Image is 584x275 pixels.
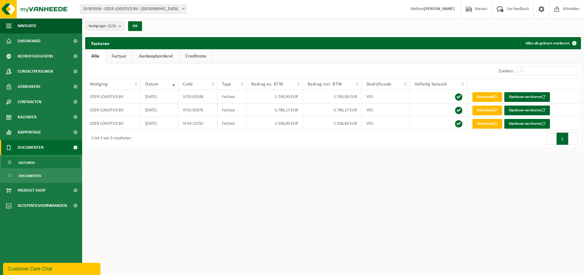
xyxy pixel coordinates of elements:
[178,90,217,103] td: VF25-05248
[85,103,141,117] td: OZER LOGISTICS BV
[90,82,108,87] span: Vestiging
[179,49,212,63] a: Creditnota
[128,21,142,31] button: OK
[141,117,179,130] td: [DATE]
[85,90,141,103] td: OZER LOGISTICS BV
[303,90,362,103] td: 1.744,00 EUR
[18,79,40,94] span: Gebruikers
[89,22,116,31] span: Vestigingen
[88,133,131,144] div: 1 tot 3 van 3 resultaten
[3,262,102,275] iframe: chat widget
[247,117,303,130] td: 1.558,60 EUR
[472,92,502,102] a: Download
[521,37,580,49] button: Alles als gelezen markeren
[2,157,81,168] a: Facturen
[81,5,186,13] span: 10-953916 - OZER LOGISTICS BV - ROTTERDAM
[499,69,514,74] label: Zoeken:
[18,140,43,155] span: Documenten
[18,94,41,110] span: Contracten
[85,21,124,30] button: Vestigingen(2/2)
[308,82,342,87] span: Bedrag incl. BTW
[247,103,303,117] td: 5.786,17 EUR
[18,49,53,64] span: Bedrijfsgegevens
[504,92,550,102] button: Opnieuw versturen
[85,37,116,49] h2: Facturen
[547,133,557,145] button: Previous
[362,117,410,130] td: VES
[504,106,550,115] button: Opnieuw versturen
[504,119,550,129] button: Opnieuw versturen
[178,117,217,130] td: VF24-15732
[141,103,179,117] td: [DATE]
[362,103,410,117] td: VES
[222,82,231,87] span: Type
[415,82,447,87] span: Volledig betaald
[18,18,36,33] span: Navigatie
[85,117,141,130] td: OZER LOGISTICS BV
[80,5,187,14] span: 10-953916 - OZER LOGISTICS BV - ROTTERDAM
[19,170,41,182] span: Documenten
[18,110,36,125] span: Kalender
[472,119,502,129] a: Download
[106,49,133,63] a: Factuur
[2,170,81,181] a: Documenten
[18,125,41,140] span: Rapportage
[85,49,105,63] a: Alle
[133,49,179,63] a: Aankoopborderel
[303,103,362,117] td: 5.786,17 EUR
[217,90,247,103] td: Factuur
[303,117,362,130] td: 1.558,60 EUR
[141,90,179,103] td: [DATE]
[247,90,303,103] td: 1.744,00 EUR
[251,82,283,87] span: Bedrag ex. BTW
[178,103,217,117] td: VF25-01876
[362,90,410,103] td: VES
[18,33,40,49] span: Dashboard
[472,106,502,115] a: Download
[18,183,45,198] span: Product Shop
[217,103,247,117] td: Factuur
[183,82,193,87] span: Code
[145,82,158,87] span: Datum
[18,64,53,79] span: Contactpersonen
[108,24,116,28] count: (2/2)
[367,82,391,87] span: Bedrijfscode
[557,133,568,145] button: 1
[18,198,67,213] span: Acceptatievoorwaarden
[217,117,247,130] td: Factuur
[568,133,578,145] button: Next
[19,157,35,169] span: Facturen
[424,7,455,11] strong: [PERSON_NAME]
